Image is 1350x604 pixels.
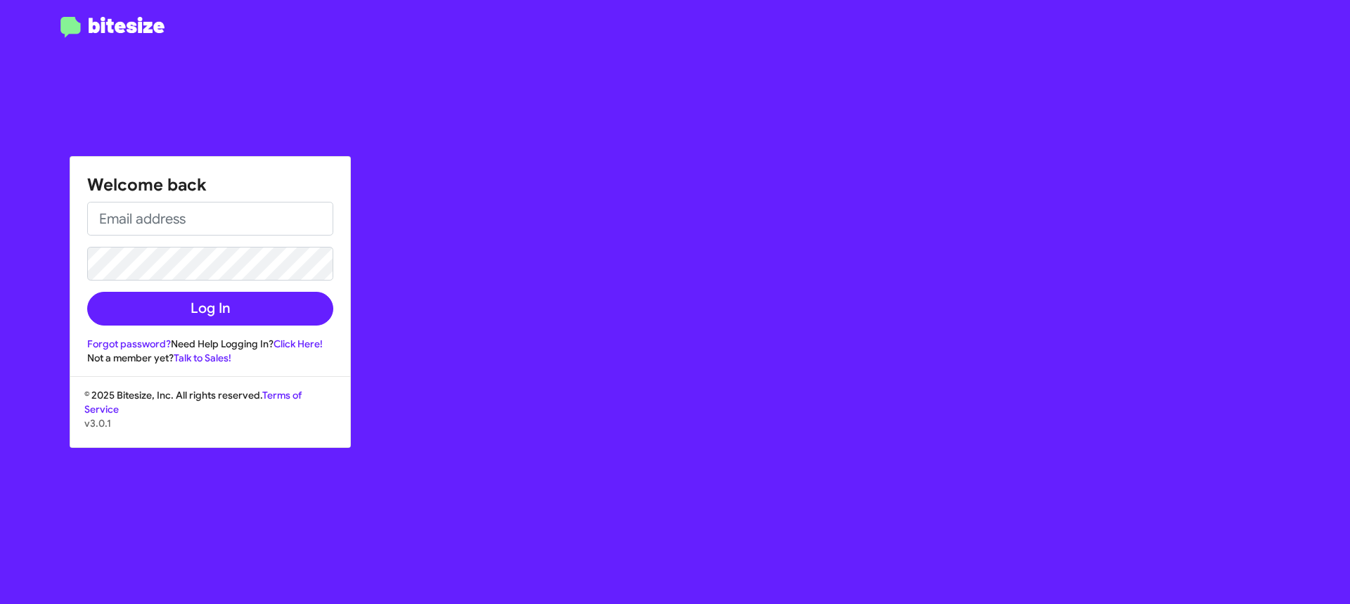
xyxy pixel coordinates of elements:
[84,416,336,430] p: v3.0.1
[87,351,333,365] div: Not a member yet?
[174,352,231,364] a: Talk to Sales!
[87,202,333,236] input: Email address
[87,292,333,326] button: Log In
[87,174,333,196] h1: Welcome back
[70,388,350,447] div: © 2025 Bitesize, Inc. All rights reserved.
[274,338,323,350] a: Click Here!
[87,338,171,350] a: Forgot password?
[87,337,333,351] div: Need Help Logging In?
